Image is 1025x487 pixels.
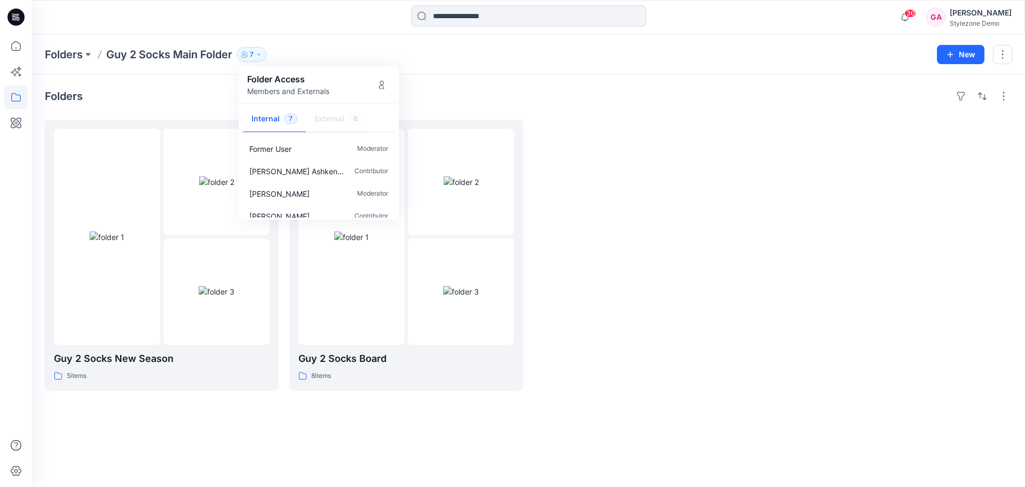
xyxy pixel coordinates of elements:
div: Stylezone Demo [950,19,1012,27]
p: Guy Heimann [249,211,310,222]
a: Folders [45,47,83,62]
a: folder 1folder 2folder 3Guy 2 Socks Board8items [289,120,523,391]
a: [PERSON_NAME]Moderator [241,182,397,205]
p: 7 [250,49,254,60]
button: Internal [243,106,306,133]
p: 5 items [67,370,86,382]
p: Contributor [354,211,388,222]
img: folder 1 [90,231,124,243]
p: Folder Access [247,73,329,86]
img: folder 1 [334,231,369,243]
p: 8 items [311,370,331,382]
p: Yael Waitz Ashkenazi [249,166,345,177]
p: Moderator [357,143,388,154]
span: 30 [904,9,916,18]
p: Guy 2 Socks Main Folder [106,47,232,62]
p: Guy Aharoni [249,188,310,199]
div: GA [926,7,945,27]
p: Contributor [354,166,388,177]
a: folder 1folder 2folder 3Guy 2 Socks New Season5items [45,120,279,391]
a: [PERSON_NAME] AshkenaziContributor [241,160,397,182]
img: folder 2 [199,176,234,188]
p: Guy 2 Socks New Season [54,351,270,366]
p: Guy 2 Socks Board [298,351,514,366]
a: Former UserModerator [241,137,397,160]
span: 7 [284,113,297,124]
a: [PERSON_NAME]Contributor [241,205,397,227]
img: folder 3 [199,286,234,297]
button: Manage Users [373,76,390,94]
img: folder 2 [444,176,479,188]
div: [PERSON_NAME] [950,6,1012,19]
span: 0 [349,113,362,124]
button: 7 [236,47,267,62]
button: External [306,106,371,133]
img: folder 3 [443,286,479,297]
h4: Folders [45,90,83,103]
p: Former User [249,143,291,154]
p: Members and Externals [247,86,329,97]
p: Moderator [357,188,388,199]
button: New [937,45,984,64]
